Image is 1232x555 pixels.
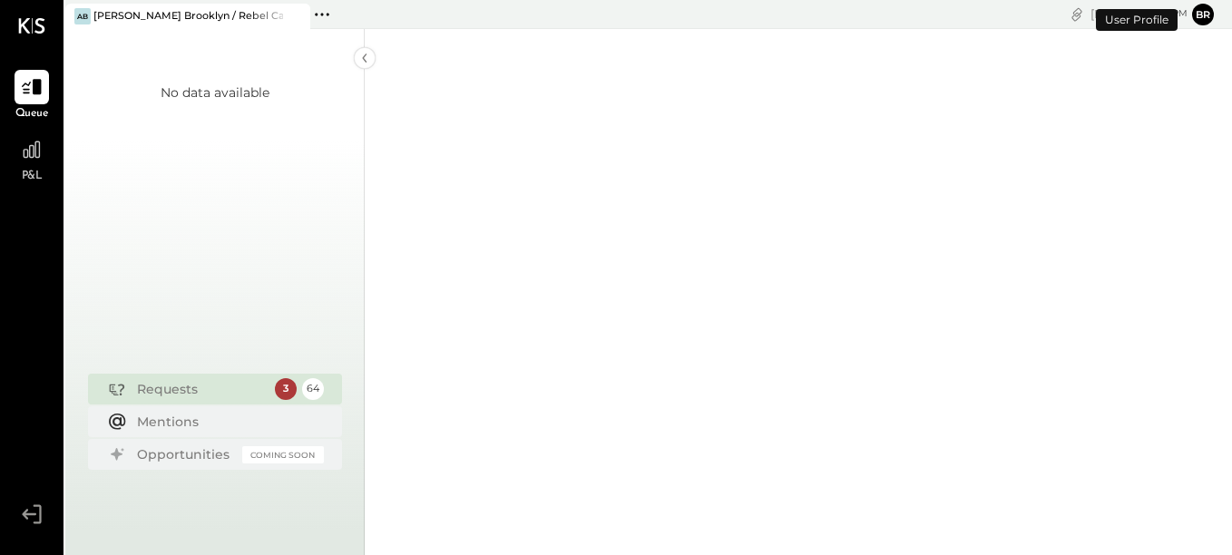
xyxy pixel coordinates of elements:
[161,83,269,102] div: No data available
[137,445,233,463] div: Opportunities
[22,169,43,185] span: P&L
[74,8,91,24] div: AB
[15,106,49,122] span: Queue
[1,70,63,122] a: Queue
[1192,4,1214,25] button: Br
[93,9,283,24] div: [PERSON_NAME] Brooklyn / Rebel Cafe
[1096,9,1178,31] div: User Profile
[137,380,266,398] div: Requests
[1133,5,1169,23] span: 10 : 42
[242,446,324,463] div: Coming Soon
[1172,7,1188,20] span: pm
[137,413,315,431] div: Mentions
[1068,5,1086,24] div: copy link
[1090,5,1188,23] div: [DATE]
[302,378,324,400] div: 64
[1,132,63,185] a: P&L
[275,378,297,400] div: 3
